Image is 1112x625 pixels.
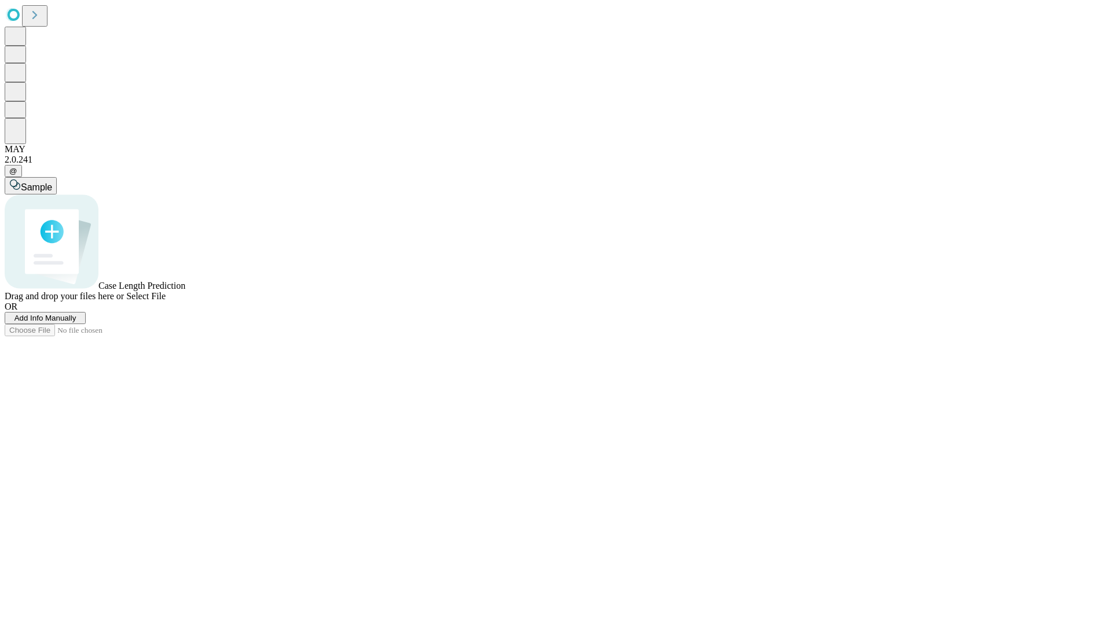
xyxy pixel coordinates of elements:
span: @ [9,167,17,175]
button: Sample [5,177,57,194]
span: Case Length Prediction [98,281,185,291]
span: Add Info Manually [14,314,76,322]
button: Add Info Manually [5,312,86,324]
button: @ [5,165,22,177]
span: OR [5,302,17,311]
div: MAY [5,144,1107,155]
span: Select File [126,291,166,301]
span: Sample [21,182,52,192]
span: Drag and drop your files here or [5,291,124,301]
div: 2.0.241 [5,155,1107,165]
